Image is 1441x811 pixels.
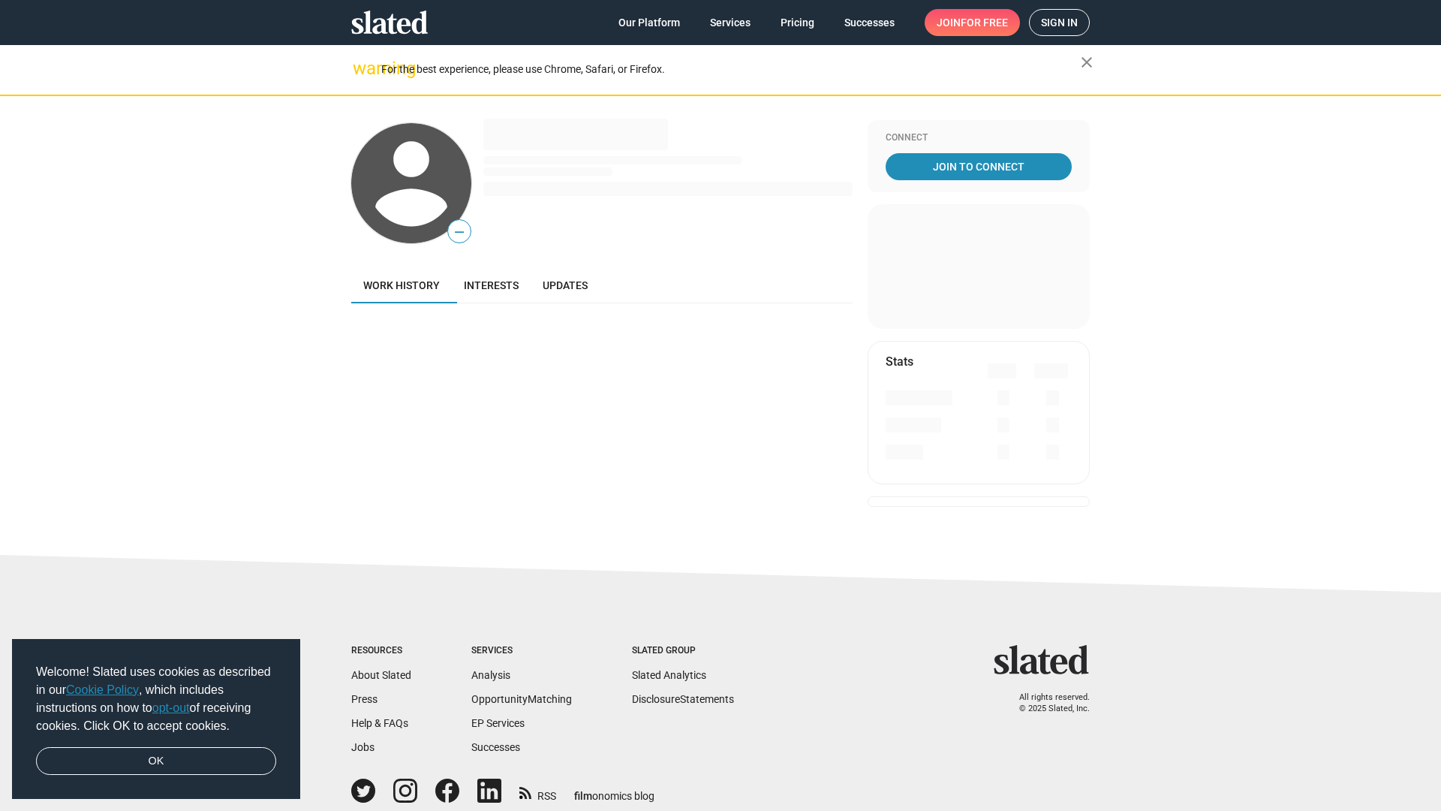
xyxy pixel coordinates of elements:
[353,59,371,77] mat-icon: warning
[351,741,375,753] a: Jobs
[769,9,826,36] a: Pricing
[464,279,519,291] span: Interests
[1078,53,1096,71] mat-icon: close
[886,153,1072,180] a: Join To Connect
[351,669,411,681] a: About Slated
[632,693,734,705] a: DisclosureStatements
[531,267,600,303] a: Updates
[632,645,734,657] div: Slated Group
[925,9,1020,36] a: Joinfor free
[543,279,588,291] span: Updates
[36,747,276,776] a: dismiss cookie message
[886,132,1072,144] div: Connect
[1003,692,1090,714] p: All rights reserved. © 2025 Slated, Inc.
[363,279,440,291] span: Work history
[886,354,913,369] mat-card-title: Stats
[632,669,706,681] a: Slated Analytics
[381,59,1081,80] div: For the best experience, please use Chrome, Safari, or Firefox.
[12,639,300,800] div: cookieconsent
[36,663,276,735] span: Welcome! Slated uses cookies as described in our , which includes instructions on how to of recei...
[351,267,452,303] a: Work history
[351,645,411,657] div: Resources
[961,9,1008,36] span: for free
[471,693,572,705] a: OpportunityMatching
[471,645,572,657] div: Services
[698,9,763,36] a: Services
[781,9,814,36] span: Pricing
[351,693,378,705] a: Press
[889,153,1069,180] span: Join To Connect
[574,790,592,802] span: film
[519,780,556,803] a: RSS
[452,267,531,303] a: Interests
[844,9,895,36] span: Successes
[832,9,907,36] a: Successes
[66,683,139,696] a: Cookie Policy
[471,669,510,681] a: Analysis
[152,701,190,714] a: opt-out
[1041,10,1078,35] span: Sign in
[471,741,520,753] a: Successes
[606,9,692,36] a: Our Platform
[937,9,1008,36] span: Join
[574,777,654,803] a: filmonomics blog
[471,717,525,729] a: EP Services
[351,717,408,729] a: Help & FAQs
[448,222,471,242] span: —
[710,9,751,36] span: Services
[1029,9,1090,36] a: Sign in
[618,9,680,36] span: Our Platform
